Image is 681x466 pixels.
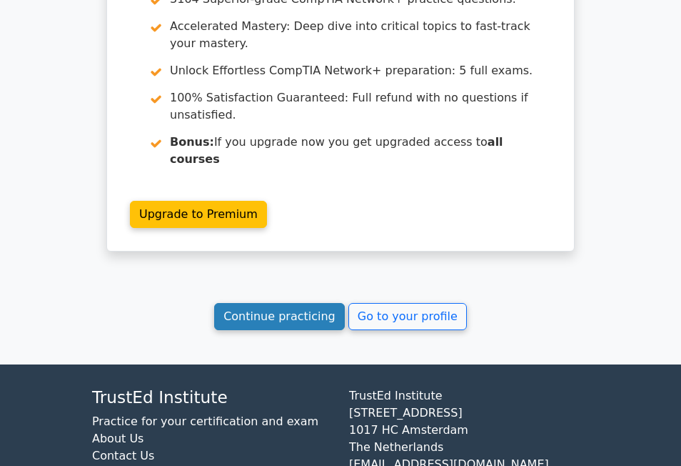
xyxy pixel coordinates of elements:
a: Continue practicing [214,303,345,330]
a: Upgrade to Premium [130,201,267,228]
h4: TrustEd Institute [92,387,332,407]
a: Practice for your certification and exam [92,415,318,428]
a: Contact Us [92,449,154,462]
a: Go to your profile [348,303,467,330]
a: About Us [92,432,143,445]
